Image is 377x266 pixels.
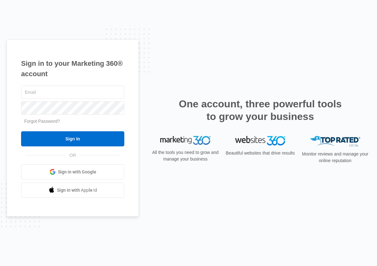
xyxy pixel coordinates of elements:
[24,119,60,124] a: Forgot Password?
[65,152,81,159] span: OR
[21,131,124,146] input: Sign In
[21,183,124,198] a: Sign in with Apple Id
[21,58,124,79] h1: Sign in to your Marketing 360® account
[150,149,221,162] p: All the tools you need to grow and manage your business
[177,98,344,123] h2: One account, three powerful tools to grow your business
[57,187,97,194] span: Sign in with Apple Id
[160,136,211,145] img: Marketing 360
[235,136,285,145] img: Websites 360
[21,86,124,99] input: Email
[58,169,96,175] span: Sign in with Google
[225,150,295,156] p: Beautiful websites that drive results
[310,136,360,146] img: Top Rated Local
[21,164,124,179] a: Sign in with Google
[300,151,370,164] p: Monitor reviews and manage your online reputation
